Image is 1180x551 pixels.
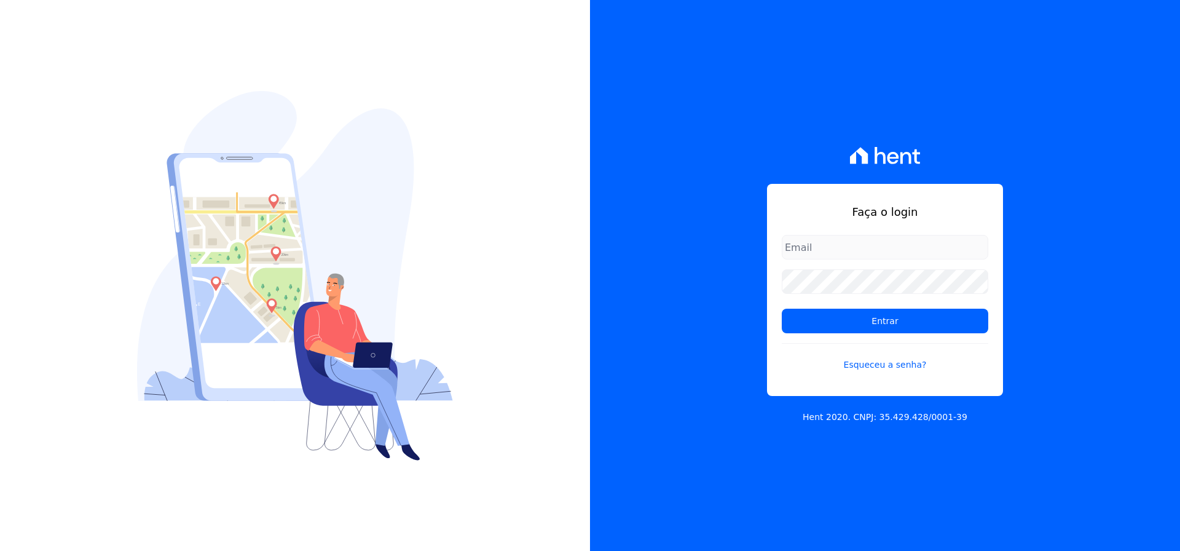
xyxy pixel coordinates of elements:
[782,235,988,260] input: Email
[803,411,967,424] p: Hent 2020. CNPJ: 35.429.428/0001-39
[782,343,988,371] a: Esqueceu a senha?
[137,91,453,461] img: Login
[782,204,988,220] h1: Faça o login
[782,309,988,333] input: Entrar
